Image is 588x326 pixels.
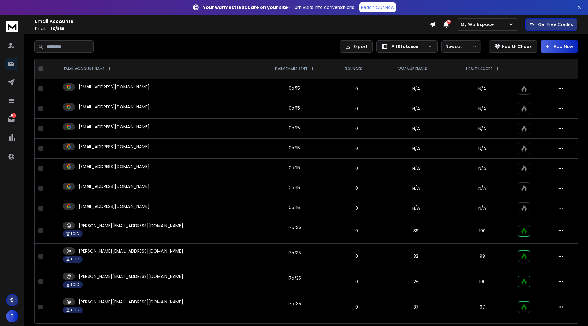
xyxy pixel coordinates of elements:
p: 0 [335,185,378,191]
h1: Email Accounts [35,18,430,25]
div: 0 of 15 [289,105,300,111]
button: Newest [441,40,481,53]
span: 50 / 886 [50,26,64,31]
p: 1463 [11,113,16,118]
p: [EMAIL_ADDRESS][DOMAIN_NAME] [79,183,149,189]
p: N/A [454,145,511,152]
div: 17 of 35 [288,250,301,256]
td: 97 [450,294,514,320]
p: All Statuses [391,43,425,50]
p: 0 [335,205,378,211]
p: N/A [454,165,511,171]
p: 0 [335,228,378,234]
p: [PERSON_NAME][EMAIL_ADDRESS][DOMAIN_NAME] [79,299,183,305]
p: [PERSON_NAME][EMAIL_ADDRESS][DOMAIN_NAME] [79,273,183,279]
span: 50 [447,20,451,24]
p: Health Check [502,43,532,50]
td: N/A [382,79,450,99]
p: N/A [454,185,511,191]
p: N/A [454,126,511,132]
p: [PERSON_NAME][EMAIL_ADDRESS][DOMAIN_NAME] [79,223,183,229]
p: LOIC [71,282,79,287]
p: N/A [454,106,511,112]
p: [EMAIL_ADDRESS][DOMAIN_NAME] [79,144,149,150]
strong: Your warmest leads are on your site [203,4,288,10]
td: N/A [382,99,450,119]
p: N/A [454,205,511,211]
button: Get Free Credits [525,18,577,31]
p: 0 [335,279,378,285]
p: LOIC [71,257,79,262]
td: 100 [450,218,514,244]
p: [EMAIL_ADDRESS][DOMAIN_NAME] [79,124,149,130]
div: 0 of 15 [289,165,300,171]
p: DAILY EMAILS SENT [275,66,307,71]
div: 0 of 15 [289,204,300,211]
p: [EMAIL_ADDRESS][DOMAIN_NAME] [79,84,149,90]
button: T [6,310,18,322]
td: N/A [382,159,450,178]
td: N/A [382,119,450,139]
img: logo [6,21,18,32]
div: 17 of 35 [288,301,301,307]
p: N/A [454,86,511,92]
p: [EMAIL_ADDRESS][DOMAIN_NAME] [79,203,149,209]
div: 17 of 35 [288,275,301,281]
td: 32 [382,244,450,269]
a: Reach Out Now [359,2,396,12]
td: 28 [382,269,450,294]
td: 98 [450,244,514,269]
div: 0 of 15 [289,185,300,191]
td: 37 [382,294,450,320]
p: 0 [335,126,378,132]
p: Get Free Credits [538,21,573,28]
p: [PERSON_NAME][EMAIL_ADDRESS][DOMAIN_NAME] [79,248,183,254]
p: LOIC [71,308,79,313]
td: N/A [382,178,450,198]
p: Reach Out Now [361,4,394,10]
p: WARMUP EMAILS [398,66,427,71]
td: 100 [450,269,514,294]
p: 0 [335,145,378,152]
div: 17 of 35 [288,224,301,230]
p: 0 [335,304,378,310]
p: Emails : [35,26,430,31]
button: Add New [541,40,578,53]
a: 1463 [5,113,17,125]
div: EMAIL ACCOUNT NAME [64,66,111,71]
p: 0 [335,106,378,112]
div: 0 of 15 [289,85,300,91]
p: My Workspace [461,21,496,28]
td: 36 [382,218,450,244]
p: 0 [335,86,378,92]
p: [EMAIL_ADDRESS][DOMAIN_NAME] [79,104,149,110]
div: 0 of 15 [289,125,300,131]
td: N/A [382,198,450,218]
p: LOIC [71,231,79,236]
p: 0 [335,253,378,259]
div: 0 of 15 [289,145,300,151]
p: HEALTH SCORE [466,66,492,71]
td: N/A [382,139,450,159]
p: – Turn visits into conversations [203,4,354,10]
p: [EMAIL_ADDRESS][DOMAIN_NAME] [79,163,149,170]
button: Health Check [489,40,537,53]
p: BOUNCES [345,66,362,71]
p: 0 [335,165,378,171]
button: Export [340,40,373,53]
